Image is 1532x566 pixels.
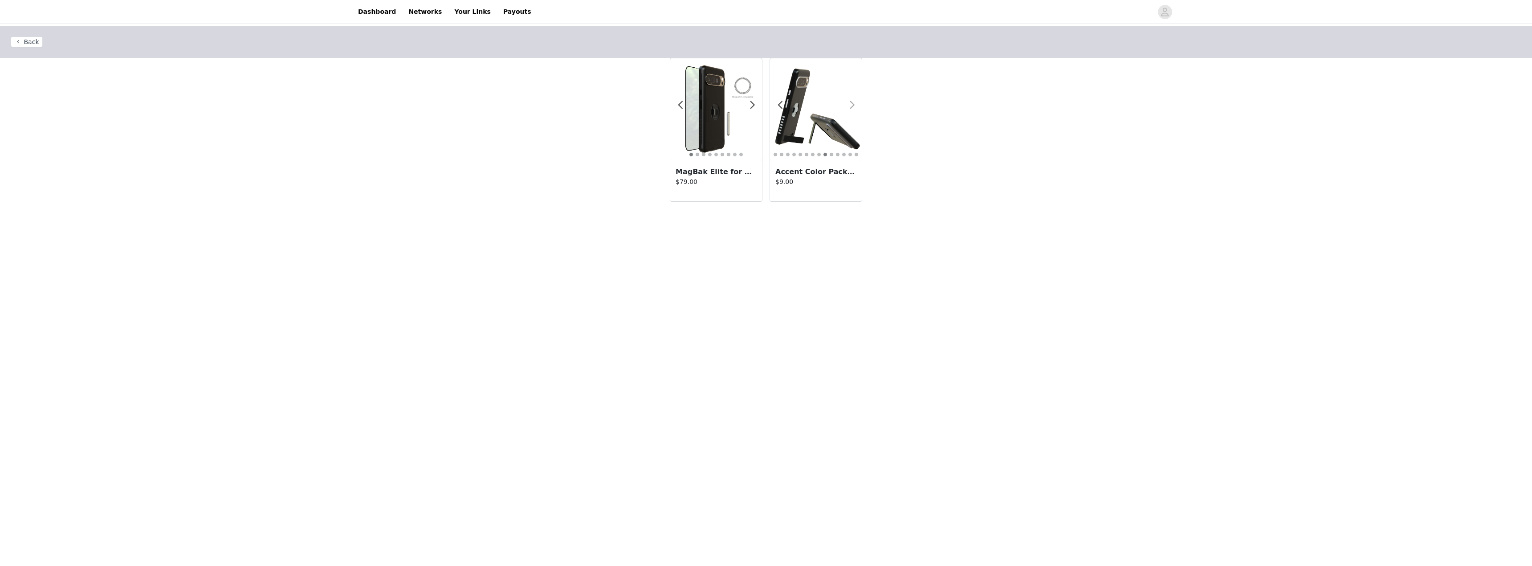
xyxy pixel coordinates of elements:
p: $9.00 [775,177,856,187]
button: 5 [714,152,718,157]
button: 9 [823,152,827,157]
button: 6 [804,152,809,157]
button: 3 [701,152,706,157]
button: 11 [835,152,840,157]
button: 3 [786,152,790,157]
a: Payouts [498,2,537,22]
button: 1 [773,152,778,157]
button: 4 [708,152,712,157]
h3: MagBak Elite for Pixel 9 Pro XL + MagSticks to Mount Anywhere [676,167,757,177]
a: Dashboard [353,2,401,22]
h3: Accent Color Pack for Google Pixel 9 Pro XL Elite Bundle [775,167,856,177]
div: avatar [1161,5,1169,19]
button: 12 [842,152,846,157]
button: 7 [811,152,815,157]
button: 9 [739,152,743,157]
button: 8 [733,152,737,157]
img: Case back to back | EP9XL-BK,ACP9XLE-BK [670,64,762,155]
button: 5 [798,152,803,157]
button: 7 [726,152,731,157]
a: Networks [403,2,447,22]
img: Kickstand | EP9XL-BK,ACP9XLE-LG [770,64,862,155]
button: 14 [854,152,859,157]
button: 2 [695,152,700,157]
button: 2 [779,152,784,157]
button: Back [11,37,43,47]
button: 4 [792,152,796,157]
button: 1 [689,152,693,157]
button: 8 [817,152,821,157]
button: 6 [720,152,725,157]
a: Your Links [449,2,496,22]
button: 10 [829,152,834,157]
button: 13 [848,152,852,157]
p: $79.00 [676,177,757,187]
